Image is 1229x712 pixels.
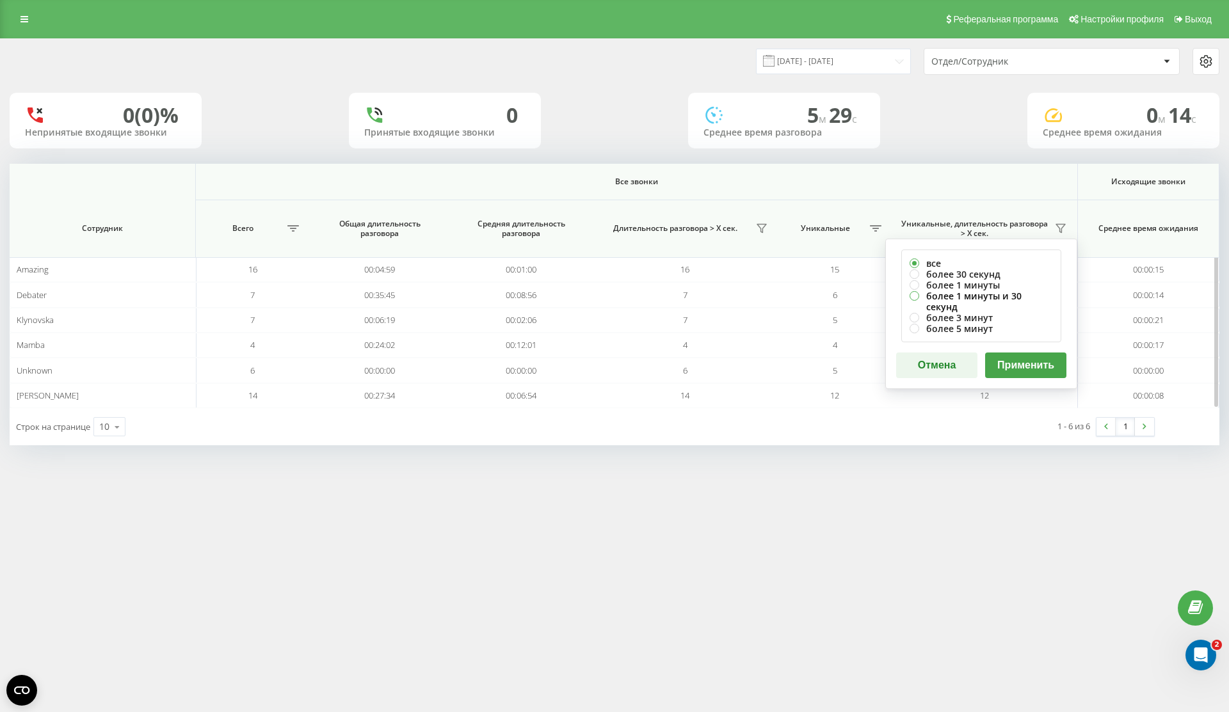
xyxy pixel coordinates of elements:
span: 14 [1168,101,1196,129]
button: Open CMP widget [6,675,37,706]
div: 1 - 6 из 6 [1057,420,1090,432]
label: более 1 минуты и 30 секунд [910,290,1053,312]
span: Amazing [17,264,49,275]
td: 00:12:01 [451,333,592,358]
span: 14 [248,390,257,401]
span: 4 [833,339,837,351]
div: Среднее время ожидания [1043,127,1204,138]
td: 00:00:17 [1078,333,1219,358]
span: 6 [250,365,255,376]
div: Отдел/Сотрудник [931,56,1084,67]
span: 2 [1212,640,1222,650]
button: Отмена [896,352,977,378]
label: все [910,258,1053,269]
iframe: Intercom live chat [1185,640,1216,670]
div: 0 [506,103,518,127]
span: 4 [683,339,687,351]
span: Общая длительность разговора [322,219,438,239]
td: 00:27:34 [309,383,451,408]
span: Сотрудник [25,223,181,233]
label: более 1 минуты [910,280,1053,290]
span: 5 [807,101,829,129]
a: 1 [1116,418,1135,436]
td: 00:00:00 [451,358,592,383]
td: 00:01:00 [451,257,592,282]
span: м [819,112,829,126]
span: Всего [202,223,284,233]
div: Непринятые входящие звонки [25,127,186,138]
div: Принятые входящие звонки [364,127,526,138]
span: 5 [833,314,837,326]
div: 0 (0)% [123,103,179,127]
span: 16 [248,264,257,275]
td: 00:02:06 [451,308,592,333]
td: 00:00:14 [1078,282,1219,307]
span: 6 [683,365,687,376]
span: 6 [833,289,837,301]
span: 16 [680,264,689,275]
span: Длительность разговора > Х сек. [598,223,752,233]
td: 00:35:45 [309,282,451,307]
span: 14 [680,390,689,401]
td: 00:00:15 [1078,257,1219,282]
span: Klynovska [17,314,54,326]
span: 29 [829,101,857,129]
td: 00:00:00 [309,358,451,383]
span: 7 [250,314,255,326]
td: 00:06:19 [309,308,451,333]
span: 0 [1146,101,1168,129]
label: более 3 минут [910,312,1053,323]
span: 4 [250,339,255,351]
td: 00:06:54 [451,383,592,408]
span: Уникальные, длительность разговора > Х сек. [898,219,1051,239]
span: Реферальная программа [953,14,1058,24]
span: Строк на странице [16,421,90,432]
span: Уникальные [785,223,866,233]
span: 7 [683,289,687,301]
span: Debater [17,289,47,301]
span: 12 [980,390,989,401]
span: Выход [1185,14,1212,24]
span: c [852,112,857,126]
td: 00:00:21 [1078,308,1219,333]
span: 15 [830,264,839,275]
td: 00:24:02 [309,333,451,358]
span: [PERSON_NAME] [17,390,79,401]
span: 7 [250,289,255,301]
td: 00:00:08 [1078,383,1219,408]
span: Mamba [17,339,45,351]
label: более 30 секунд [910,269,1053,280]
span: Все звонки [246,177,1027,187]
span: Исходящие звонки [1091,177,1206,187]
td: 00:08:56 [451,282,592,307]
label: более 5 минут [910,323,1053,334]
td: 00:00:00 [1078,358,1219,383]
span: Unknown [17,365,52,376]
span: c [1191,112,1196,126]
span: Средняя длительность разговора [463,219,579,239]
div: Среднее время разговора [703,127,865,138]
span: 7 [683,314,687,326]
td: 00:04:59 [309,257,451,282]
span: м [1158,112,1168,126]
span: 12 [830,390,839,401]
span: Настройки профиля [1080,14,1164,24]
button: Применить [985,352,1066,378]
div: 10 [99,420,109,433]
span: 5 [833,365,837,376]
span: Среднее время ожидания [1091,223,1206,233]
